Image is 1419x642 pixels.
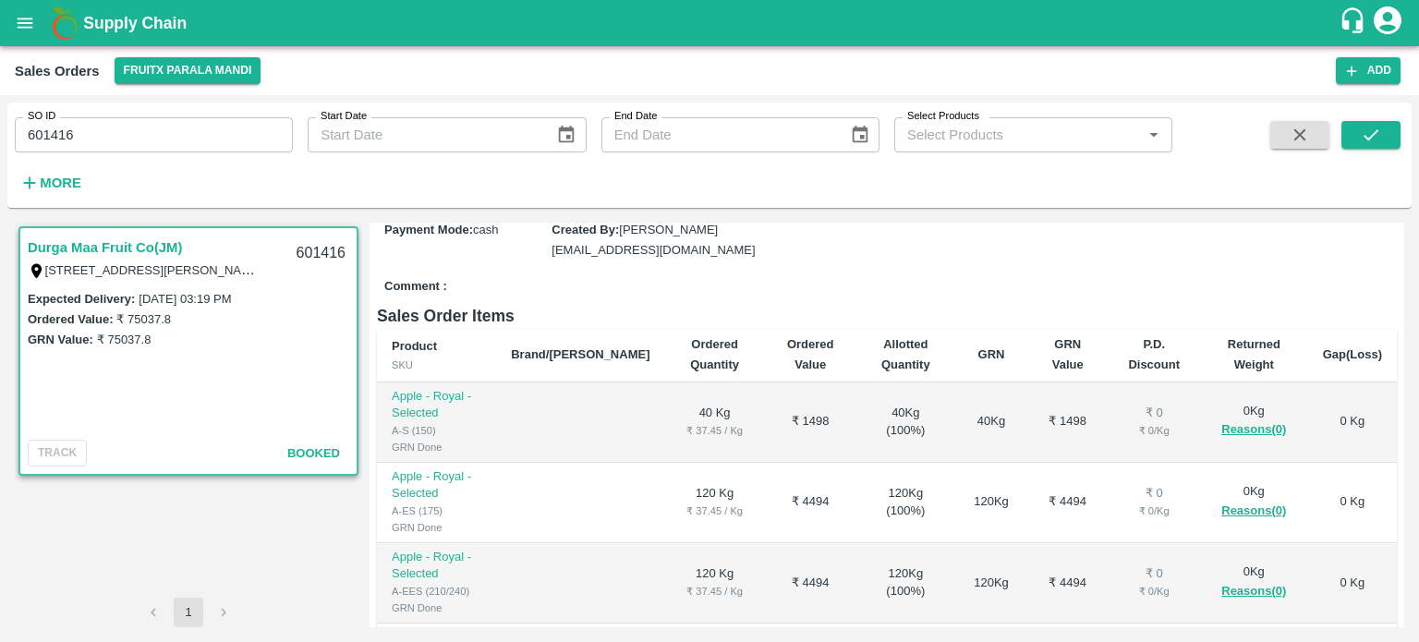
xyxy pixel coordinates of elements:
[552,223,619,236] label: Created By :
[40,176,81,190] strong: More
[15,117,293,152] input: Enter SO ID
[1323,347,1382,361] b: Gap(Loss)
[970,493,1013,511] div: 120 Kg
[765,463,856,543] td: ₹ 4494
[384,223,473,236] label: Payment Mode :
[392,583,481,600] div: A-EES (210/240)
[287,446,340,460] span: Booked
[1122,503,1184,519] div: ₹ 0 / Kg
[765,382,856,463] td: ₹ 1498
[552,223,755,257] span: [PERSON_NAME][EMAIL_ADDRESS][DOMAIN_NAME]
[1339,6,1371,40] div: customer-support
[1336,57,1401,84] button: Add
[28,333,93,346] label: GRN Value:
[1122,485,1184,503] div: ₹ 0
[1122,422,1184,439] div: ₹ 0 / Kg
[392,519,481,536] div: GRN Done
[46,5,83,42] img: logo
[392,600,481,616] div: GRN Done
[1308,463,1397,543] td: 0 Kg
[664,463,764,543] td: 120 Kg
[900,123,1136,147] input: Select Products
[1122,565,1184,583] div: ₹ 0
[392,439,481,455] div: GRN Done
[116,312,171,326] label: ₹ 75037.8
[4,2,46,44] button: open drawer
[392,549,481,583] p: Apple - Royal - Selected
[549,117,584,152] button: Choose date
[1215,483,1293,521] div: 0 Kg
[1027,543,1108,624] td: ₹ 4494
[1228,337,1280,371] b: Returned Weight
[679,422,749,439] div: ₹ 37.45 / Kg
[970,413,1013,430] div: 40 Kg
[97,333,152,346] label: ₹ 75037.8
[308,117,541,152] input: Start Date
[970,575,1013,592] div: 120 Kg
[1052,337,1084,371] b: GRN Value
[1142,123,1166,147] button: Open
[1027,382,1108,463] td: ₹ 1498
[174,598,203,627] button: page 1
[664,543,764,624] td: 120 Kg
[392,503,481,519] div: A-ES (175)
[843,117,878,152] button: Choose date
[614,109,657,124] label: End Date
[765,543,856,624] td: ₹ 4494
[871,565,940,600] div: 120 Kg ( 100 %)
[384,278,447,296] label: Comment :
[1215,403,1293,441] div: 0 Kg
[28,236,182,260] a: Durga Maa Fruit Co(JM)
[15,59,100,83] div: Sales Orders
[1371,4,1404,42] div: account of current user
[28,292,135,306] label: Expected Delivery :
[601,117,835,152] input: End Date
[1308,382,1397,463] td: 0 Kg
[392,468,481,503] p: Apple - Royal - Selected
[45,262,263,277] label: [STREET_ADDRESS][PERSON_NAME]
[664,382,764,463] td: 40 Kg
[285,232,357,275] div: 601416
[1128,337,1180,371] b: P.D. Discount
[377,303,1397,329] h6: Sales Order Items
[679,503,749,519] div: ₹ 37.45 / Kg
[473,223,498,236] span: cash
[1308,543,1397,624] td: 0 Kg
[1215,419,1293,441] button: Reasons(0)
[679,583,749,600] div: ₹ 37.45 / Kg
[83,10,1339,36] a: Supply Chain
[978,347,1005,361] b: GRN
[690,337,739,371] b: Ordered Quantity
[1215,563,1293,601] div: 0 Kg
[83,14,187,32] b: Supply Chain
[392,388,481,422] p: Apple - Royal - Selected
[1215,501,1293,522] button: Reasons(0)
[136,598,241,627] nav: pagination navigation
[1122,583,1184,600] div: ₹ 0 / Kg
[392,422,481,439] div: A-S (150)
[15,167,86,199] button: More
[511,347,649,361] b: Brand/[PERSON_NAME]
[871,405,940,439] div: 40 Kg ( 100 %)
[115,57,261,84] button: Select DC
[1027,463,1108,543] td: ₹ 4494
[392,339,437,353] b: Product
[1122,405,1184,422] div: ₹ 0
[881,337,930,371] b: Allotted Quantity
[321,109,367,124] label: Start Date
[787,337,834,371] b: Ordered Value
[1215,581,1293,602] button: Reasons(0)
[28,109,55,124] label: SO ID
[871,485,940,519] div: 120 Kg ( 100 %)
[392,357,481,373] div: SKU
[907,109,979,124] label: Select Products
[28,312,113,326] label: Ordered Value:
[139,292,231,306] label: [DATE] 03:19 PM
